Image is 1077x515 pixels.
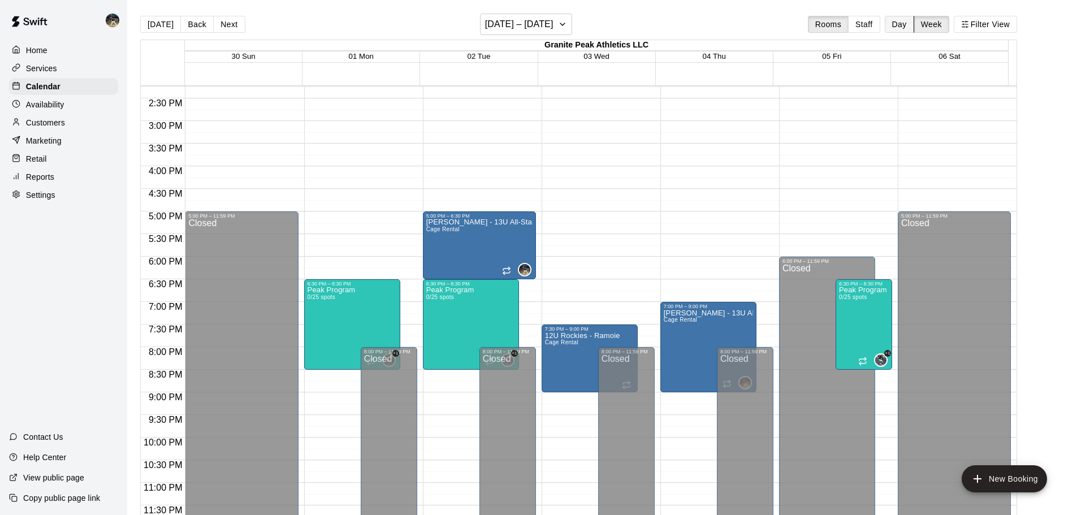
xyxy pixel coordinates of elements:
[308,294,335,300] span: 0/25 spots filled
[822,52,841,60] button: 05 Fri
[511,350,518,357] span: +1
[349,52,374,60] button: 01 Mon
[26,45,47,56] p: Home
[426,281,516,287] div: 6:30 PM – 8:30 PM
[146,415,185,425] span: 9:30 PM
[938,52,961,60] span: 06 Sat
[858,357,867,366] span: Recurring event
[9,114,118,131] a: Customers
[26,135,62,146] p: Marketing
[426,294,454,300] span: 0/25 spots filled
[141,460,185,470] span: 10:30 PM
[839,294,867,300] span: 0/25 spots filled
[545,339,578,345] span: Cage Rental
[836,279,892,370] div: 6:30 PM – 8:30 PM: Peak Program
[9,96,118,113] a: Availability
[602,349,651,354] div: 8:00 PM – 11:59 PM
[502,266,511,275] span: Recurring event
[146,392,185,402] span: 9:00 PM
[141,483,185,492] span: 11:00 PM
[9,42,118,59] a: Home
[9,132,118,149] a: Marketing
[26,99,64,110] p: Availability
[146,370,185,379] span: 8:30 PM
[782,258,872,264] div: 6:00 PM – 11:59 PM
[146,98,185,108] span: 2:30 PM
[660,302,756,392] div: 7:00 PM – 9:00 PM: Nunn - 13U All-Stars
[106,14,119,27] img: Nolan Gilbert
[180,16,214,33] button: Back
[9,60,118,77] div: Services
[483,349,533,354] div: 8:00 PM – 11:59 PM
[23,452,66,463] p: Help Center
[505,353,514,367] span: Cy Miller & 1 other
[146,324,185,334] span: 7:30 PM
[954,16,1017,33] button: Filter View
[26,81,60,92] p: Calendar
[308,281,397,287] div: 6:30 PM – 8:30 PM
[185,40,1008,51] div: Granite Peak Athletics LLC
[720,349,770,354] div: 8:00 PM – 11:59 PM
[26,63,57,74] p: Services
[392,350,399,357] span: +1
[213,16,245,33] button: Next
[146,144,185,153] span: 3:30 PM
[485,16,553,32] h6: [DATE] – [DATE]
[146,234,185,244] span: 5:30 PM
[9,187,118,204] a: Settings
[875,354,886,366] img: Cy Miller
[146,279,185,289] span: 6:30 PM
[545,326,634,332] div: 7:30 PM – 9:00 PM
[962,465,1047,492] button: add
[874,353,888,367] div: Cy Miller
[879,353,888,367] span: Cy Miller & 1 other
[23,472,84,483] p: View public page
[9,168,118,185] a: Reports
[304,279,400,370] div: 6:30 PM – 8:30 PM: Peak Program
[542,324,638,392] div: 7:30 PM – 9:00 PM: 12U Rockies - Ramoie
[146,211,185,221] span: 5:00 PM
[664,304,753,309] div: 7:00 PM – 9:00 PM
[146,302,185,311] span: 7:00 PM
[522,263,531,276] span: Nolan Gilbert
[914,16,949,33] button: Week
[9,150,118,167] a: Retail
[141,438,185,447] span: 10:00 PM
[423,211,536,279] div: 5:00 PM – 6:30 PM: Nunn - 13U All-Stars
[664,317,697,323] span: Cage Rental
[426,213,533,219] div: 5:00 PM – 6:30 PM
[364,349,414,354] div: 8:00 PM – 11:59 PM
[518,263,531,276] div: Nolan Gilbert
[23,492,100,504] p: Copy public page link
[468,52,491,60] button: 02 Tue
[146,257,185,266] span: 6:00 PM
[848,16,880,33] button: Staff
[26,153,47,165] p: Retail
[23,431,63,443] p: Contact Us
[583,52,609,60] span: 03 Wed
[26,117,65,128] p: Customers
[808,16,849,33] button: Rooms
[146,347,185,357] span: 8:00 PM
[703,52,726,60] button: 04 Thu
[839,281,889,287] div: 6:30 PM – 8:30 PM
[188,213,295,219] div: 5:00 PM – 11:59 PM
[232,52,256,60] button: 30 Sun
[146,121,185,131] span: 3:00 PM
[426,226,460,232] span: Cage Rental
[9,78,118,95] a: Calendar
[26,189,55,201] p: Settings
[387,353,396,367] span: Cy Miller & 1 other
[26,171,54,183] p: Reports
